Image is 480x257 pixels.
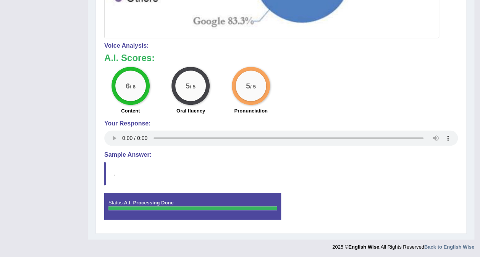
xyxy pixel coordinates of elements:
small: / 5 [190,84,196,90]
h4: Voice Analysis: [104,42,458,49]
big: 5 [246,82,250,90]
big: 6 [126,82,130,90]
div: Status: [104,193,281,220]
small: / 5 [250,84,256,90]
a: Back to English Wise [424,244,474,250]
label: Content [121,107,140,114]
h4: Sample Answer: [104,151,458,158]
h4: Your Response: [104,120,458,127]
label: Pronunciation [234,107,267,114]
blockquote: . [104,162,458,185]
label: Oral fluency [176,107,205,114]
b: A.I. Scores: [104,53,155,63]
strong: English Wise. [348,244,380,250]
strong: A.I. Processing Done [124,200,173,206]
small: / 6 [130,84,136,90]
div: 2025 © All Rights Reserved [332,239,474,251]
big: 5 [186,82,190,90]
